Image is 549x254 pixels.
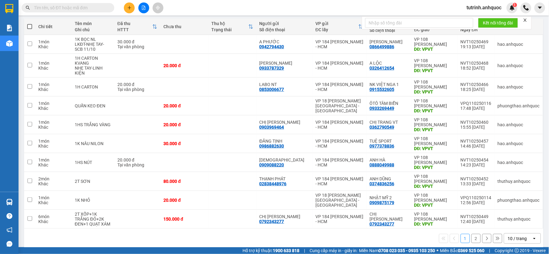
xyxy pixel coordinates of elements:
button: aim [153,2,163,13]
div: VP 108 [PERSON_NAME] [414,174,454,184]
div: Tên món [75,21,111,26]
div: NVT10250454 [461,157,492,162]
div: Thu hộ [212,21,248,26]
div: 0915532605 [370,87,394,92]
div: 1 món [38,139,69,144]
div: Khác [38,162,69,167]
div: LABO NT [260,82,309,87]
div: 1 món [38,157,69,162]
div: 0909088220 [260,162,284,167]
div: 20.000 đ [163,103,205,108]
span: aim [156,6,160,10]
div: 02838448976 [260,181,287,186]
div: 1K NHỎ [75,198,111,203]
div: 0374836256 [370,181,394,186]
div: VP 184 [PERSON_NAME] - HCM [315,82,363,92]
div: VP 108 [PERSON_NAME] [414,117,454,127]
span: file-add [141,6,146,10]
div: 2T XỐP+1K TRẮNG ĐỎ+2K ĐEN+1 QUẠT XÁM [75,212,111,226]
div: DĐ: VPVT [414,108,454,113]
div: VP 108 [PERSON_NAME] [414,212,454,222]
span: plus [127,6,132,10]
div: VP 108 [PERSON_NAME] [414,58,454,68]
div: ÔTÔ TÂM BIỂN [370,101,408,106]
div: thuthuy.anhquoc [498,179,540,184]
div: 20.000 đ [163,63,205,68]
div: Đã thu [117,21,152,26]
div: VP 184 [PERSON_NAME] - HCM [315,39,363,49]
div: DĐ: VPVT [414,68,454,73]
div: Tại văn phòng [117,44,157,49]
div: 0942794430 [260,44,284,49]
div: DĐ: VPVT [414,89,454,94]
div: 14:23 [DATE] [461,162,492,167]
div: 0362790549 [370,125,394,130]
span: close [523,18,527,22]
div: 0933787329 [260,66,284,71]
div: 1 món [38,101,69,106]
div: VP 18 [PERSON_NAME][GEOGRAPHIC_DATA] - [GEOGRAPHIC_DATA] [315,98,363,113]
div: VP 184 [PERSON_NAME] - HCM [315,214,363,224]
button: plus [124,2,135,13]
strong: 1900 633 818 [273,248,299,253]
span: notification [6,227,12,233]
div: NK VIỆT NGA 1 [370,82,408,87]
div: Khác [38,125,69,130]
span: | [489,247,490,254]
div: 20.000 đ [117,82,157,87]
div: Khác [38,144,69,149]
div: NVT10250457 [461,139,492,144]
div: hao.anhquoc [498,63,540,68]
div: Trạng thái [212,27,248,32]
strong: 0708 023 035 - 0935 103 250 [379,248,435,253]
div: phuongthao.anhquoc [498,103,540,108]
div: 2T SƠN [75,179,111,184]
div: phuongthao.anhquoc [498,198,540,203]
div: Khác [38,66,69,71]
div: 10 / trang [508,235,527,242]
div: Số điện thoại [260,27,309,32]
div: 1 món [38,61,69,66]
img: warehouse-icon [6,199,13,205]
div: VP 184 [PERSON_NAME] - HCM [315,176,363,186]
span: tutrinh.anhquoc [462,4,507,11]
div: 1K NÂU NILON [75,141,111,146]
div: Khác [38,200,69,205]
div: 1K BỌC NL [75,37,111,42]
div: DĐ: VPVT [414,184,454,189]
div: 12:40 [DATE] [461,219,492,224]
div: Khác [38,44,69,49]
button: 1 [461,234,470,243]
div: 2 món [38,176,69,181]
div: hao.anhquoc [498,160,540,165]
div: Ghi chú [75,27,111,32]
img: icon-new-feature [509,5,515,11]
div: VP 108 [PERSON_NAME] [414,155,454,165]
div: NVT10250469 [461,39,492,44]
div: DĐ: VPVT [414,47,454,52]
div: A THÁI [260,157,309,162]
div: Khác [38,219,69,224]
div: thuthuy.anhquoc [498,217,540,222]
div: 0326412654 [370,66,394,71]
div: Chi tiết [38,24,69,29]
img: warehouse-icon [6,40,13,47]
div: NVT10250466 [461,82,492,87]
div: 1 món [38,195,69,200]
span: | [304,247,305,254]
div: ĐC lấy [315,27,358,32]
button: Kết nối tổng đài [478,18,518,28]
div: HTTT [117,27,152,32]
div: 1HS NÚT [75,160,111,165]
span: message [6,241,12,247]
div: VP 108 [PERSON_NAME] [414,80,454,89]
strong: 0369 525 060 [458,248,485,253]
div: 0933269449 [370,106,394,111]
span: Miền Nam [359,247,435,254]
div: ĐĂNG TỊNH [260,139,309,144]
div: VP 108 [PERSON_NAME] [414,98,454,108]
span: Kết nối tổng đài [483,19,513,26]
div: hao.anhquoc [498,122,540,127]
div: 1H CARTON KVANG [75,56,111,66]
div: VP 184 [PERSON_NAME] - HCM [315,139,363,149]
